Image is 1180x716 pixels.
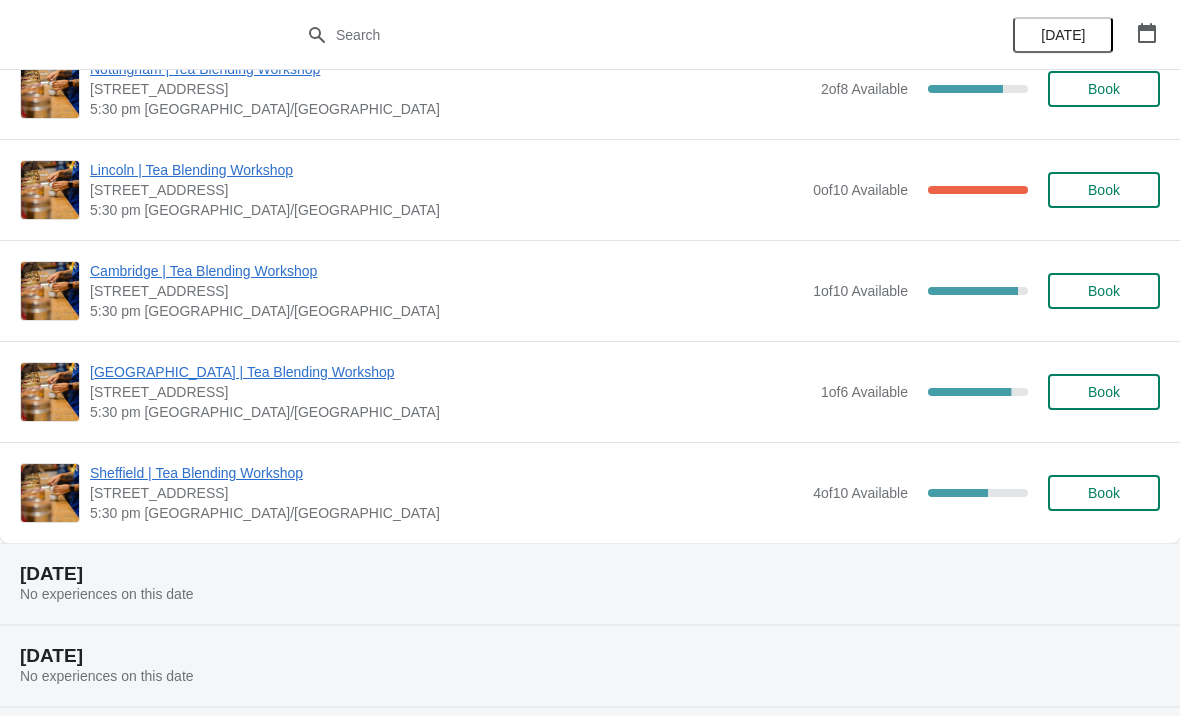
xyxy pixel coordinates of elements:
[90,402,811,422] span: 5:30 pm [GEOGRAPHIC_DATA]/[GEOGRAPHIC_DATA]
[21,363,79,421] img: London Covent Garden | Tea Blending Workshop | 11 Monmouth St, London, WC2H 9DA | 5:30 pm Europe/...
[21,60,79,118] img: Nottingham | Tea Blending Workshop | 24 Bridlesmith Gate, Nottingham NG1 2GQ, UK | 5:30 pm Europe...
[90,99,811,119] span: 5:30 pm [GEOGRAPHIC_DATA]/[GEOGRAPHIC_DATA]
[1088,485,1120,501] span: Book
[90,362,811,382] span: [GEOGRAPHIC_DATA] | Tea Blending Workshop
[90,281,803,301] span: [STREET_ADDRESS]
[90,503,803,523] span: 5:30 pm [GEOGRAPHIC_DATA]/[GEOGRAPHIC_DATA]
[1048,475,1160,511] button: Book
[1088,182,1120,198] span: Book
[90,382,811,402] span: [STREET_ADDRESS]
[821,384,908,400] span: 1 of 6 Available
[1048,273,1160,309] button: Book
[813,283,908,299] span: 1 of 10 Available
[1088,384,1120,400] span: Book
[90,261,803,281] span: Cambridge | Tea Blending Workshop
[1048,71,1160,107] button: Book
[813,182,908,198] span: 0 of 10 Available
[21,161,79,219] img: Lincoln | Tea Blending Workshop | 30 Sincil Street, Lincoln, LN5 7ET | 5:30 pm Europe/London
[20,646,1160,666] h2: [DATE]
[1088,283,1120,299] span: Book
[21,464,79,522] img: Sheffield | Tea Blending Workshop | 76 - 78 Pinstone Street, Sheffield, S1 2HP | 5:30 pm Europe/L...
[90,160,803,180] span: Lincoln | Tea Blending Workshop
[813,485,908,501] span: 4 of 10 Available
[20,564,1160,584] h2: [DATE]
[1088,81,1120,97] span: Book
[1013,17,1113,53] button: [DATE]
[90,301,803,321] span: 5:30 pm [GEOGRAPHIC_DATA]/[GEOGRAPHIC_DATA]
[1048,374,1160,410] button: Book
[1048,172,1160,208] button: Book
[20,668,194,684] span: No experiences on this date
[90,180,803,200] span: [STREET_ADDRESS]
[90,79,811,99] span: [STREET_ADDRESS]
[90,463,803,483] span: Sheffield | Tea Blending Workshop
[20,586,194,602] span: No experiences on this date
[90,200,803,220] span: 5:30 pm [GEOGRAPHIC_DATA]/[GEOGRAPHIC_DATA]
[90,483,803,503] span: [STREET_ADDRESS]
[821,81,908,97] span: 2 of 8 Available
[1041,27,1085,43] span: [DATE]
[335,17,885,53] input: Search
[21,262,79,320] img: Cambridge | Tea Blending Workshop | 8-9 Green Street, Cambridge, CB2 3JU | 5:30 pm Europe/London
